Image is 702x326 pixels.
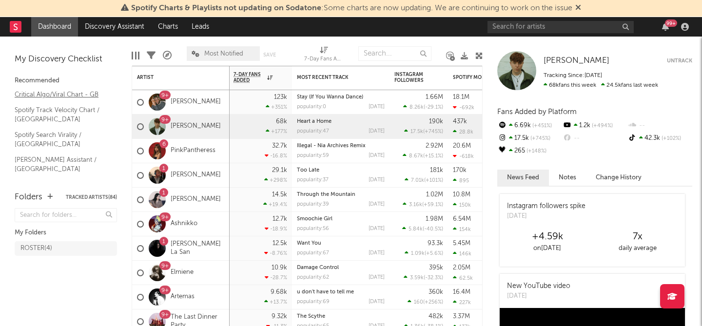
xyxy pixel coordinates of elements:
span: +15.1 % [425,153,442,159]
button: 99+ [662,23,669,31]
div: ( ) [405,250,443,256]
div: 7 x [592,231,682,243]
div: popularity: 59 [297,153,329,158]
span: 160 [414,300,423,305]
a: Damage Control [297,265,339,270]
span: 8.67k [409,153,423,159]
a: Want You [297,241,321,246]
div: 123k [274,94,287,100]
div: -692k [453,104,474,111]
div: 3.37M [453,313,470,320]
div: -8.76 % [264,250,287,256]
div: [DATE] [369,104,385,110]
span: +59.1 % [424,202,442,208]
button: Change History [586,170,651,186]
div: ( ) [403,104,443,110]
div: 20.6M [453,143,471,149]
div: 7-Day Fans Added (7-Day Fans Added) [304,41,343,70]
div: Most Recent Track [297,75,370,80]
div: 12.5k [273,240,287,247]
span: +101 % [426,178,442,183]
div: Spotify Monthly Listeners [453,75,526,80]
div: Artist [137,75,210,80]
div: daily average [592,243,682,254]
div: 16.4M [453,289,470,295]
div: Illegal - Nia Archives Remix [297,143,385,149]
div: Filters [147,41,156,70]
a: ROSTER(4) [15,241,117,256]
div: 1.02M [426,192,443,198]
div: +4.59k [502,231,592,243]
div: on [DATE] [502,243,592,254]
div: 14.5k [272,192,287,198]
a: The Scythe [297,314,325,319]
a: Too Late [297,168,319,173]
span: 8.26k [409,105,424,110]
div: Instagram followers spike [507,201,585,211]
a: [PERSON_NAME] La San [171,240,225,257]
a: Critical Algo/Viral Chart - GB [15,89,107,100]
div: 437k [453,118,467,125]
div: The Scythe [297,314,385,319]
div: ( ) [404,128,443,134]
div: ROSTER ( 4 ) [20,243,52,254]
div: 190k [429,118,443,125]
a: u don't have to tell me [297,289,354,295]
div: Damage Control [297,265,385,270]
button: Save [263,52,276,58]
span: 24.5k fans last week [544,82,658,88]
div: 895 [453,177,469,184]
span: Most Notified [204,51,243,57]
a: Spotify Search Virality / [GEOGRAPHIC_DATA] [15,130,107,150]
a: Dashboard [31,17,78,37]
div: 18.1M [453,94,469,100]
a: Elmiene [171,268,194,277]
div: -618k [453,153,474,159]
div: popularity: 0 [297,104,326,110]
div: -- [627,119,692,132]
div: [DATE] [369,275,385,280]
div: -16.8 % [265,153,287,159]
a: Stay (If You Wanna Dance) [297,95,363,100]
div: 2.92M [426,143,443,149]
span: 68k fans this week [544,82,596,88]
div: 1.2k [562,119,627,132]
div: [DATE] [369,250,385,256]
span: +451 % [531,123,552,129]
div: 1.98M [426,216,443,222]
div: popularity: 39 [297,202,329,207]
div: popularity: 37 [297,177,329,183]
input: Search... [358,46,431,61]
button: Tracked Artists(84) [66,195,117,200]
div: ( ) [404,274,443,281]
div: -18.9 % [265,226,287,232]
a: Discovery Assistant [78,17,151,37]
span: Spotify Charts & Playlists not updating on Sodatone [131,4,321,12]
span: : Some charts are now updating. We are continuing to work on the issue [131,4,572,12]
a: PinkPantheress [171,147,215,155]
div: My Folders [15,227,117,239]
span: +494 % [590,123,613,129]
button: Untrack [667,56,692,66]
div: 5.45M [453,240,470,247]
a: Charts [151,17,185,37]
span: +148 % [525,149,546,154]
a: [PERSON_NAME] Assistant / [GEOGRAPHIC_DATA] [15,154,107,174]
div: 9.68k [271,289,287,295]
span: +745 % [529,136,550,141]
a: [PERSON_NAME] [171,195,221,204]
div: Instagram Followers [394,72,429,83]
div: A&R Pipeline [163,41,172,70]
div: 12.7k [273,216,287,222]
span: +102 % [660,136,681,141]
span: +5.6 % [426,251,442,256]
div: 6.54M [453,216,471,222]
div: Want You [297,241,385,246]
div: 42.3k [627,132,692,145]
a: Through the Mountain [297,192,355,197]
div: 93.3k [428,240,443,247]
div: 170k [453,167,467,173]
div: 17.5k [497,132,562,145]
div: ( ) [403,201,443,208]
div: 10.9k [272,265,287,271]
